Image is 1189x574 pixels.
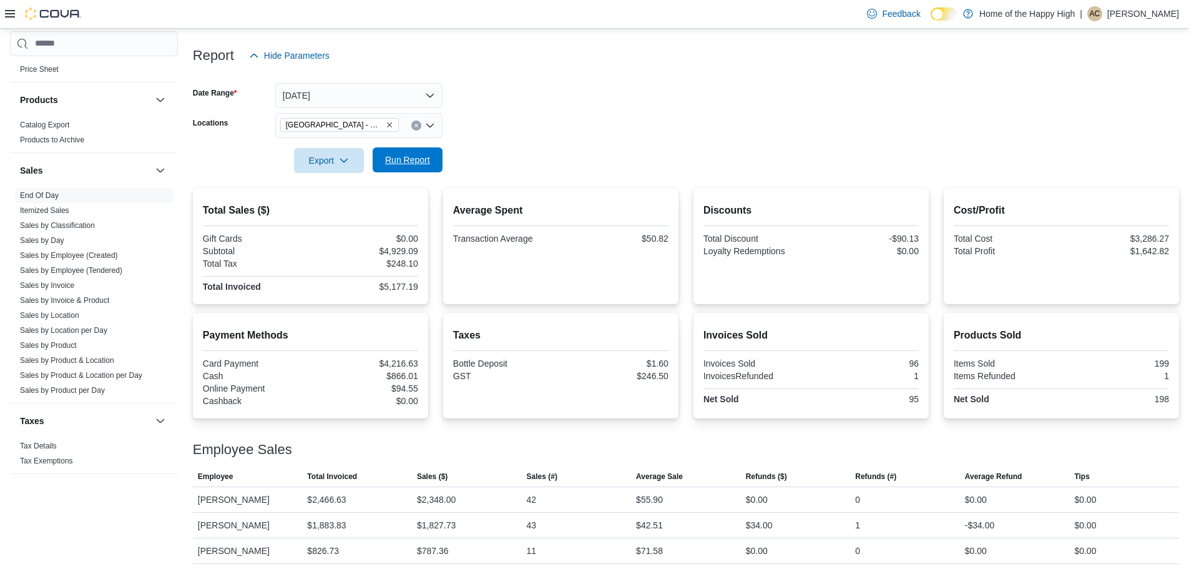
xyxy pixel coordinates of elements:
strong: Net Sold [703,394,739,404]
span: Sales by Location per Day [20,325,107,335]
a: Feedback [862,1,925,26]
span: AC [1090,6,1100,21]
span: Sales by Employee (Created) [20,250,118,260]
input: Dark Mode [931,7,957,21]
h3: Employee Sales [193,442,292,457]
strong: Total Invoiced [203,282,261,292]
div: 1 [1064,371,1169,381]
div: $0.00 [313,396,418,406]
div: [PERSON_NAME] [193,487,303,512]
div: 43 [527,518,537,533]
span: Refunds ($) [746,472,787,482]
h2: Cost/Profit [954,203,1169,218]
a: Sales by Employee (Tendered) [20,266,122,275]
span: Price Sheet [20,64,59,74]
a: Itemized Sales [20,206,69,215]
h3: Products [20,94,58,106]
div: 0 [855,543,860,558]
span: End Of Day [20,191,59,200]
div: $0.00 [313,234,418,244]
div: Products [10,117,178,152]
h2: Payment Methods [203,328,418,343]
div: Invoices Sold [703,359,809,369]
span: Tax Details [20,441,57,451]
span: Sales by Classification [20,220,95,230]
div: 0 [855,492,860,507]
div: $34.00 [746,518,773,533]
div: 96 [813,359,919,369]
span: Export [301,148,356,173]
div: Cash [203,371,308,381]
div: Taxes [10,438,178,473]
button: Products [153,92,168,107]
div: Total Discount [703,234,809,244]
div: $55.90 [636,492,663,507]
div: $4,216.63 [313,359,418,369]
p: | [1080,6,1082,21]
div: Items Refunded [954,371,1059,381]
h2: Average Spent [453,203,668,218]
span: Feedback [882,7,920,20]
label: Locations [193,118,228,128]
span: Refunds (#) [855,472,896,482]
div: Transaction Average [453,234,559,244]
span: Sales by Product & Location [20,355,114,365]
a: Tax Details [20,442,57,450]
div: 198 [1064,394,1169,404]
div: $0.00 [1074,543,1096,558]
h3: Report [193,48,234,63]
div: $0.00 [965,492,987,507]
span: Sales by Product & Location per Day [20,370,142,380]
a: Tax Exemptions [20,457,73,465]
div: $1,642.82 [1064,246,1169,256]
h2: Invoices Sold [703,328,919,343]
span: Sales by Product [20,340,77,350]
span: Tips [1074,472,1089,482]
div: [PERSON_NAME] [193,513,303,538]
span: Tax Exemptions [20,456,73,466]
p: Home of the Happy High [979,6,1075,21]
div: $71.58 [636,543,663,558]
div: $787.36 [417,543,449,558]
button: Clear input [411,121,421,131]
div: $0.00 [1074,492,1096,507]
div: Abigail Chapella [1087,6,1102,21]
div: 1 [855,518,860,533]
div: $1,827.73 [417,518,456,533]
a: Sales by Location per Day [20,326,107,335]
span: Sales by Day [20,235,64,245]
a: Sales by Location [20,311,79,320]
button: Run Report [373,147,443,172]
span: Products to Archive [20,135,84,145]
div: Cashback [203,396,308,406]
h2: Taxes [453,328,668,343]
img: Cova [25,7,81,20]
span: Slave Lake - Cornerstone - Fire & Flower [280,118,399,132]
div: -$90.13 [813,234,919,244]
div: 199 [1064,359,1169,369]
div: 95 [813,394,919,404]
div: $1.60 [563,359,668,369]
span: Sales by Location [20,310,79,320]
button: Export [294,148,364,173]
div: 42 [527,492,537,507]
div: $0.00 [746,492,768,507]
span: Employee [198,472,233,482]
span: Total Invoiced [307,472,357,482]
div: Gift Cards [203,234,308,244]
span: Sales by Product per Day [20,385,105,395]
a: Sales by Employee (Created) [20,251,118,260]
a: Sales by Invoice [20,281,74,290]
a: Catalog Export [20,121,69,129]
div: $0.00 [965,543,987,558]
button: Taxes [153,413,168,428]
div: $246.50 [563,371,668,381]
button: Remove Slave Lake - Cornerstone - Fire & Flower from selection in this group [386,121,393,129]
div: GST [453,371,559,381]
div: $0.00 [1074,518,1096,533]
p: [PERSON_NAME] [1107,6,1179,21]
div: Pricing [10,62,178,82]
div: Card Payment [203,359,308,369]
button: [DATE] [275,83,443,108]
div: $50.82 [563,234,668,244]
